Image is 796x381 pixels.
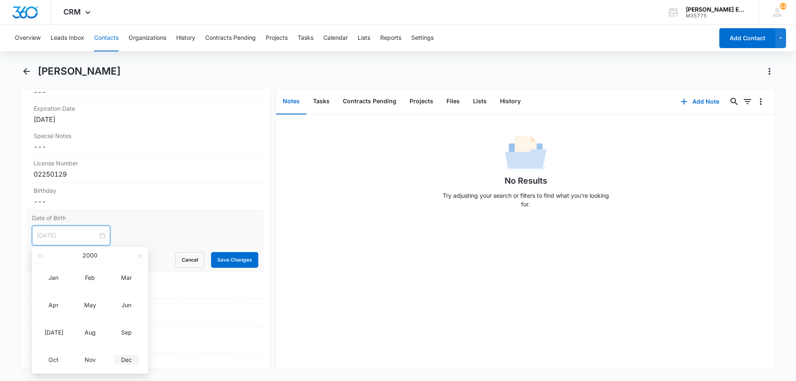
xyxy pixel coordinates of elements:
[41,273,66,283] div: Jan
[34,104,257,113] label: Expiration Date
[741,95,754,108] button: Filters
[205,25,256,51] button: Contracts Pending
[34,197,257,206] dd: ---
[358,25,370,51] button: Lists
[114,273,139,283] div: Mar
[38,65,121,78] h1: [PERSON_NAME]
[94,25,119,51] button: Contacts
[380,25,401,51] button: Reports
[78,273,102,283] div: Feb
[34,87,257,97] dd: ---
[35,264,72,291] td: 2000-01
[27,299,263,326] div: Hire Date[DATE]
[27,128,263,155] div: Special Notes---
[27,272,263,299] div: Start Date---
[211,252,258,268] button: Save Changes
[672,92,728,112] button: Add Note
[35,346,72,374] td: 2000-10
[15,25,41,51] button: Overview
[276,89,306,114] button: Notes
[41,300,66,310] div: Apr
[108,264,145,291] td: 2000-03
[27,101,263,128] div: Expiration Date[DATE]
[108,291,145,319] td: 2000-06
[72,346,108,374] td: 2000-11
[78,300,102,310] div: May
[27,155,263,183] div: License Number02250129
[323,25,348,51] button: Calendar
[78,328,102,337] div: Aug
[108,319,145,346] td: 2000-09
[728,95,741,108] button: Search...
[176,25,195,51] button: History
[72,264,108,291] td: 2000-02
[27,183,263,210] div: Birthday---
[306,89,336,114] button: Tasks
[72,319,108,346] td: 2000-08
[266,25,288,51] button: Projects
[35,291,72,319] td: 2000-04
[32,214,258,222] label: Date of Birth
[41,355,66,365] div: Oct
[34,131,257,140] label: Special Notes
[114,300,139,310] div: Jun
[83,247,97,264] button: 2000
[505,133,546,175] img: No Data
[754,95,767,108] button: Overflow Menu
[34,159,257,167] label: License Number
[108,346,145,374] td: 2000-12
[403,89,440,114] button: Projects
[440,89,466,114] button: Files
[35,319,72,346] td: 2000-07
[27,326,263,354] div: Termination Date---
[114,328,139,337] div: Sep
[505,175,547,187] h1: No Results
[20,65,33,78] button: Back
[51,25,84,51] button: Leads Inbox
[63,7,81,16] span: CRM
[780,3,786,10] div: notifications count
[466,89,493,114] button: Lists
[37,231,98,240] input: Select date
[129,25,166,51] button: Organizations
[34,169,257,179] div: 02250129
[114,355,139,365] div: Dec
[686,6,746,13] div: account name
[175,252,204,268] button: Cancel
[336,89,403,114] button: Contracts Pending
[27,354,263,381] div: Term Date---
[493,89,527,114] button: History
[34,186,257,195] label: Birthday
[411,25,434,51] button: Settings
[763,65,776,78] button: Actions
[41,328,66,337] div: [DATE]
[719,28,775,48] button: Add Contact
[34,114,257,124] div: [DATE]
[439,191,613,209] p: Try adjusting your search or filters to find what you’re looking for.
[72,291,108,319] td: 2000-05
[686,13,746,19] div: account id
[780,3,786,10] span: 13
[34,142,257,152] dd: ---
[298,25,313,51] button: Tasks
[78,355,102,365] div: Nov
